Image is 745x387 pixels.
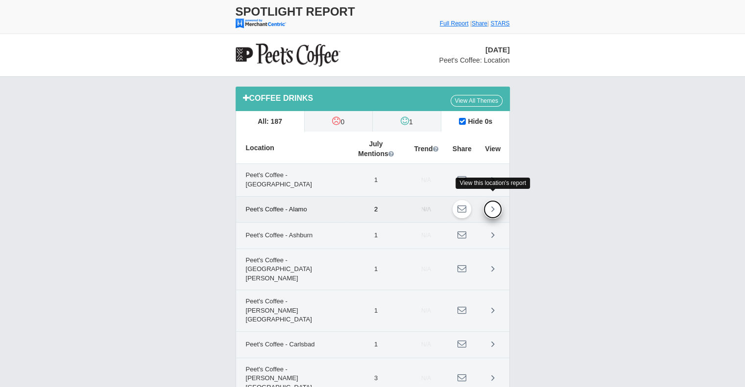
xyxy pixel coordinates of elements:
span: | [487,20,489,27]
td: 1 [347,290,405,332]
span: Trend [414,144,438,154]
span: N/A [421,307,431,314]
span: July Mentions [358,139,393,159]
span: N/A [421,177,431,183]
span: Peet's Coffee: Location [439,56,509,64]
td: 1 [347,223,405,249]
a: Full Report [440,20,469,27]
span: [DATE] [485,46,510,54]
span: N/A [421,206,431,213]
img: mc-powered-by-logo-103.png [236,19,286,28]
span: N/A [421,375,431,382]
img: stars-peets-coffee-logo-50.png [236,44,340,67]
span: Peet's Coffee - Alamo [241,201,312,218]
label: 0 [305,111,373,132]
td: 1 [347,249,405,290]
span: N/A [421,341,431,348]
a: STARS [490,20,509,27]
a: Share [472,20,487,27]
td: 1 [347,164,405,196]
label: Hide 0s [441,111,509,132]
span: Peet's Coffee - [GEOGRAPHIC_DATA][PERSON_NAME] [241,252,342,287]
span: | [470,20,472,27]
label: 1 [373,111,441,132]
td: 1 [347,332,405,358]
td: 2 [347,196,405,223]
label: All: 187 [236,111,304,132]
span: N/A [421,266,431,273]
th: Share [448,132,477,164]
span: Peet's Coffee - [PERSON_NAME][GEOGRAPHIC_DATA] [241,293,342,328]
th: Location [236,132,347,164]
a: View All Themes [451,95,503,107]
span: N/A [421,232,431,239]
th: View [477,132,509,164]
span: Peet's Coffee - Carlsbad [241,336,320,353]
div: View this location's report [456,178,529,189]
span: Peet's Coffee - [GEOGRAPHIC_DATA] [241,167,342,193]
div: Coffee Drinks [243,91,451,104]
span: Peet's Coffee - Ashburn [241,227,318,244]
